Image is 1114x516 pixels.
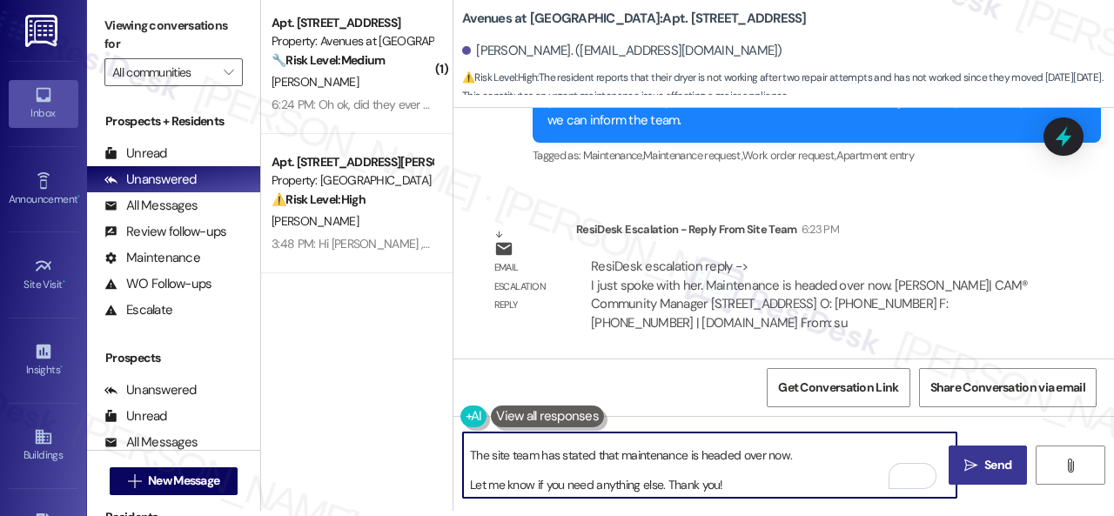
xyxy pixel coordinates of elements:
button: Get Conversation Link [767,368,909,407]
div: Tagged as: [533,143,1101,168]
div: [PERSON_NAME]. ([EMAIL_ADDRESS][DOMAIN_NAME]) [462,42,782,60]
span: New Message [148,472,219,490]
div: ResiDesk escalation reply -> I just spoke with her. Maintenance is headed over now. [PERSON_NAME]... [591,258,1029,331]
div: 6:23 PM [797,220,839,238]
span: Send [984,456,1011,474]
span: • [63,276,65,288]
div: Email escalation reply [494,258,562,314]
div: Apt. [STREET_ADDRESS] [272,14,433,32]
label: Viewing conversations for [104,12,243,58]
div: Prospects + Residents [87,112,260,131]
div: Property: [GEOGRAPHIC_DATA] [272,171,433,190]
strong: ⚠️ Risk Level: High [272,191,366,207]
a: Inbox [9,80,78,127]
div: Maintenance [104,249,200,267]
span: Share Conversation via email [930,379,1085,397]
div: Property: Avenues at [GEOGRAPHIC_DATA] [272,32,433,50]
div: All Messages [104,433,198,452]
textarea: To enrich screen reader interactions, please activate Accessibility in Grammarly extension settings [463,432,956,498]
div: Unread [104,144,167,163]
div: Prospects [87,349,260,367]
div: Unread [104,407,167,426]
img: ResiDesk Logo [25,15,61,47]
strong: 🔧 Risk Level: Medium [272,52,385,68]
button: New Message [110,467,238,495]
i:  [964,459,977,472]
i:  [1064,459,1077,472]
span: : The resident reports that their dryer is not working after two repair attempts and has not work... [462,69,1114,106]
span: • [60,361,63,373]
span: Apartment entry [836,148,914,163]
div: All Messages [104,197,198,215]
span: Maintenance request , [643,148,742,163]
b: Avenues at [GEOGRAPHIC_DATA]: Apt. [STREET_ADDRESS] [462,10,807,28]
div: Escalate [104,301,172,319]
a: Insights • [9,337,78,384]
span: Get Conversation Link [778,379,898,397]
i:  [128,474,141,488]
div: 6:24 PM: Oh ok, did they ever send out an email about this address? Never heard about it [272,97,723,112]
div: Review follow-ups [104,223,226,241]
div: Apt. [STREET_ADDRESS][PERSON_NAME] [272,153,433,171]
i:  [224,65,233,79]
button: Send [949,446,1027,485]
div: ResiDesk Escalation - Reply From Site Team [576,220,1048,245]
span: Work order request , [742,148,836,163]
strong: ⚠️ Risk Level: High [462,70,537,84]
div: WO Follow-ups [104,275,211,293]
input: All communities [112,58,215,86]
a: Buildings [9,422,78,469]
div: Unanswered [104,381,197,399]
a: Site Visit • [9,251,78,298]
div: Unanswered [104,171,197,189]
span: Maintenance , [583,148,643,163]
span: [PERSON_NAME] [272,213,359,229]
span: [PERSON_NAME] [272,74,359,90]
span: • [77,191,80,203]
button: Share Conversation via email [919,368,1097,407]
